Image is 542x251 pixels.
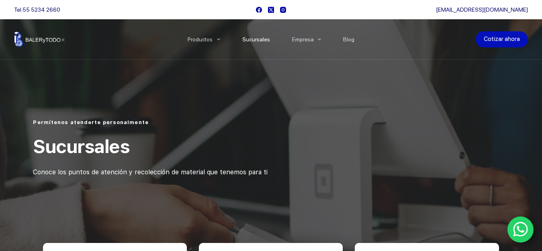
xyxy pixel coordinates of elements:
[14,32,64,47] img: Balerytodo
[33,119,148,125] span: Permítenos atenderte personalmente
[476,31,528,47] a: Cotizar ahora
[436,6,528,13] a: [EMAIL_ADDRESS][DOMAIN_NAME]
[256,7,262,13] a: Facebook
[33,135,129,157] span: Sucursales
[33,168,268,176] span: Conoce los puntos de atención y recolección de material que tenemos para ti
[14,6,60,13] span: Tel.
[507,216,534,243] a: WhatsApp
[268,7,274,13] a: X (Twitter)
[280,7,286,13] a: Instagram
[176,19,366,59] nav: Menu Principal
[22,6,60,13] a: 55 5234 2660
